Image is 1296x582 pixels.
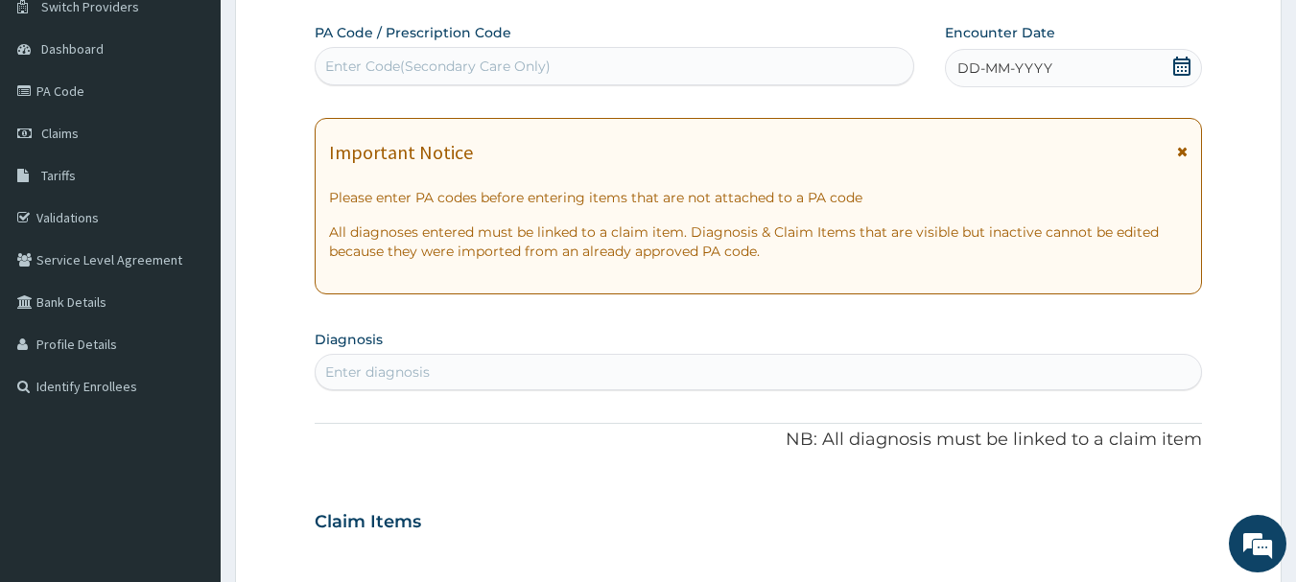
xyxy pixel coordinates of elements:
[41,40,104,58] span: Dashboard
[111,171,265,364] span: We're online!
[41,167,76,184] span: Tariffs
[945,23,1055,42] label: Encounter Date
[315,10,361,56] div: Minimize live chat window
[957,58,1052,78] span: DD-MM-YYYY
[325,362,430,382] div: Enter diagnosis
[41,125,79,142] span: Claims
[100,107,322,132] div: Chat with us now
[315,428,1203,453] p: NB: All diagnosis must be linked to a claim item
[325,57,551,76] div: Enter Code(Secondary Care Only)
[329,188,1189,207] p: Please enter PA codes before entering items that are not attached to a PA code
[10,383,365,450] textarea: Type your message and hit 'Enter'
[329,222,1189,261] p: All diagnoses entered must be linked to a claim item. Diagnosis & Claim Items that are visible bu...
[315,512,421,533] h3: Claim Items
[329,142,473,163] h1: Important Notice
[315,330,383,349] label: Diagnosis
[35,96,78,144] img: d_794563401_company_1708531726252_794563401
[315,23,511,42] label: PA Code / Prescription Code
